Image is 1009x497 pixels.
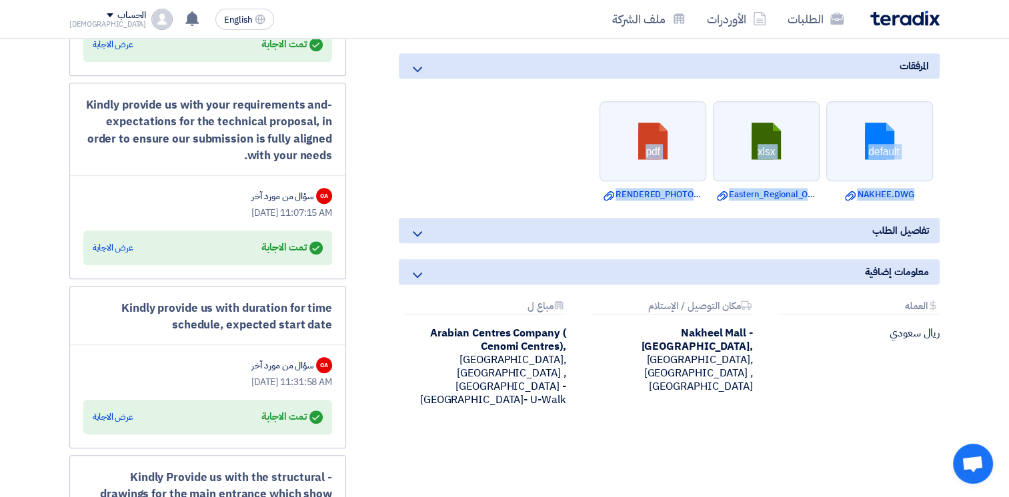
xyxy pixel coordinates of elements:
a: ملف الشركة [602,3,696,35]
a: الأوردرات [696,3,777,35]
div: [DATE] 11:07:15 AM [83,206,332,220]
div: OA [316,357,332,373]
div: الحساب [117,10,146,21]
a: RENDERED_PHOTOS.pdf [604,188,702,201]
span: معلومات إضافية [864,264,929,279]
div: العمله [778,300,940,314]
div: Kindly provide us with duration for time schedule, expected start date [83,300,332,334]
div: [DEMOGRAPHIC_DATA] [69,21,146,28]
div: سؤال من مورد آخر [251,358,313,372]
div: [GEOGRAPHIC_DATA], [GEOGRAPHIC_DATA] ,[GEOGRAPHIC_DATA] - [GEOGRAPHIC_DATA]- U-Walk [399,326,566,406]
a: الطلبات [777,3,854,35]
b: Arabian Centres Company ( Cenomi Centres), [430,325,566,354]
span: English [224,15,252,25]
div: OA [316,188,332,204]
span: تفاصيل الطلب [872,223,929,238]
div: [DATE] 11:31:58 AM [83,375,332,389]
div: -Kindly provide us with your requirements and expectations for the technical proposal, in order t... [83,97,332,165]
div: عرض الاجابة [93,241,133,254]
div: [GEOGRAPHIC_DATA], [GEOGRAPHIC_DATA] ,[GEOGRAPHIC_DATA] [586,326,752,393]
img: Teradix logo [870,11,940,26]
a: Open chat [953,444,993,484]
b: Nakheel Mall - [GEOGRAPHIC_DATA], [641,325,752,354]
div: عرض الاجابة [93,410,133,424]
div: عرض الاجابة [93,38,133,51]
div: تمت الاجابة [261,408,323,426]
div: مكان التوصيل / الإستلام [591,300,752,314]
div: سؤال من مورد آخر [251,189,313,203]
span: المرفقات [900,59,929,73]
img: profile_test.png [151,9,173,30]
a: Eastern_Regional_Office_BOQ_Rev.xlsx [717,188,816,201]
div: تمت الاجابة [261,239,323,257]
div: مباع ل [404,300,566,314]
button: English [215,9,274,30]
div: ريال سعودي [773,326,940,340]
a: NAKHEE.DWG [830,188,929,201]
div: تمت الاجابة [261,35,323,54]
